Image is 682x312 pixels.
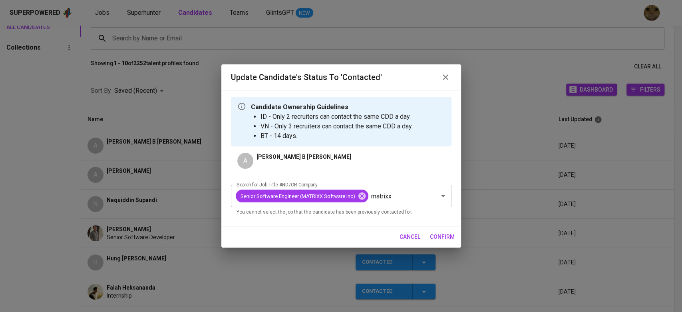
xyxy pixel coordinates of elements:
button: Open [437,190,449,202]
span: cancel [400,232,420,242]
p: You cannot select the job that the candidate has been previously contacted for. [237,208,446,216]
div: A [237,153,253,169]
div: Senior Software Engineer (MATRIXX Software Inc) [236,190,368,202]
span: confirm [430,232,455,242]
li: VN - Only 3 recruiters can contact the same CDD a day. [260,122,413,131]
button: cancel [396,230,424,244]
h6: Update Candidate's Status to 'Contacted' [231,71,382,84]
li: BT - 14 days. [260,131,413,141]
p: Candidate Ownership Guidelines [251,102,413,112]
p: [PERSON_NAME] B [PERSON_NAME] [256,153,351,161]
li: ID - Only 2 recruiters can contact the same CDD a day. [260,112,413,122]
button: confirm [427,230,458,244]
span: Senior Software Engineer (MATRIXX Software Inc) [236,192,360,200]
